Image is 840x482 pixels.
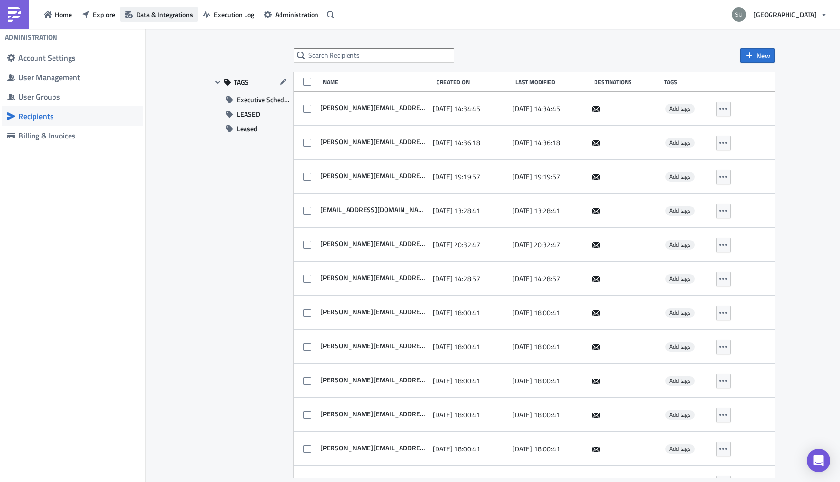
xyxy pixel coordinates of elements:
[669,240,691,249] span: Add tags
[669,308,691,317] span: Add tags
[318,240,428,248] span: bobby.qin@saks.com
[237,92,291,107] span: Executive Schedule
[512,167,587,187] div: [DATE] 19:19:57
[515,78,589,86] div: Last Modified
[18,92,138,102] div: User Groups
[433,201,507,221] div: [DATE] 13:28:41
[756,51,770,61] span: New
[18,53,138,63] div: Account Settings
[433,405,507,425] div: [DATE] 18:00:41
[214,9,254,19] span: Execution Log
[669,274,691,283] span: Add tags
[211,121,291,136] button: Leased
[512,337,587,357] div: [DATE] 18:00:41
[18,111,138,121] div: Recipients
[665,308,695,318] span: Add tags
[5,33,57,42] h4: Administration
[512,439,587,459] div: [DATE] 18:00:41
[433,235,507,255] div: [DATE] 20:32:47
[39,7,77,22] button: Home
[318,410,428,418] span: cheryl_han@bergdorfgoodman.com
[198,7,259,22] button: Execution Log
[234,78,249,86] span: TAGS
[93,9,115,19] span: Explore
[318,308,428,316] span: stephanie.salierno@saks.com
[512,133,587,153] div: [DATE] 14:36:18
[259,7,323,22] button: Administration
[740,48,775,63] button: New
[433,337,507,357] div: [DATE] 18:00:41
[18,131,138,140] div: Billing & Invoices
[433,167,507,187] div: [DATE] 19:19:57
[55,9,72,19] span: Home
[433,439,507,459] div: [DATE] 18:00:41
[275,9,318,19] span: Administration
[753,9,817,19] span: [GEOGRAPHIC_DATA]
[318,103,428,112] span: marisa.quin@saks.com
[669,376,691,385] span: Add tags
[665,172,695,182] span: Add tags
[665,206,695,216] span: Add tags
[512,405,587,425] div: [DATE] 18:00:41
[665,376,695,386] span: Add tags
[512,303,587,323] div: [DATE] 18:00:41
[512,99,587,119] div: [DATE] 14:34:45
[318,172,428,180] span: elizabeth.bois@saks.com
[433,133,507,153] div: [DATE] 14:36:18
[512,371,587,391] div: [DATE] 18:00:41
[512,201,587,221] div: [DATE] 13:28:41
[433,371,507,391] div: [DATE] 18:00:41
[437,78,510,86] div: Created On
[18,72,138,82] div: User Management
[433,99,507,119] div: [DATE] 14:34:45
[211,92,291,107] button: Executive Schedule
[136,9,193,19] span: Data & Integrations
[669,410,691,419] span: Add tags
[669,138,691,147] span: Add tags
[318,206,428,214] span: quinmarisa@gmail.com
[665,104,695,114] span: Add tags
[665,444,695,454] span: Add tags
[318,274,428,282] span: siddesh.s@saks.com
[318,342,428,350] span: emily.essner@saks.com
[669,342,691,351] span: Add tags
[669,206,691,215] span: Add tags
[665,342,695,352] span: Add tags
[323,78,432,86] div: Name
[77,7,120,22] button: Explore
[433,303,507,323] div: [DATE] 18:00:41
[669,104,691,113] span: Add tags
[665,274,695,284] span: Add tags
[731,6,747,23] img: Avatar
[512,269,587,289] div: [DATE] 14:28:57
[120,7,198,22] button: Data & Integrations
[807,449,830,472] div: Open Intercom Messenger
[237,121,258,136] span: Leased
[318,444,428,452] span: kristin.maa@saks.com
[211,107,291,121] button: LEASED
[665,240,695,250] span: Add tags
[318,138,428,146] span: chris.rhinehart@saks.com
[318,376,428,384] span: paolo_riva@neimanmarcus.com
[294,48,454,63] input: Search Recipients
[664,78,712,86] div: Tags
[237,107,260,121] span: LEASED
[433,269,507,289] div: [DATE] 14:28:57
[726,4,833,25] button: [GEOGRAPHIC_DATA]
[665,410,695,420] span: Add tags
[669,444,691,453] span: Add tags
[7,7,22,22] img: PushMetrics
[512,235,587,255] div: [DATE] 20:32:47
[665,138,695,148] span: Add tags
[669,172,691,181] span: Add tags
[594,78,659,86] div: Destinations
